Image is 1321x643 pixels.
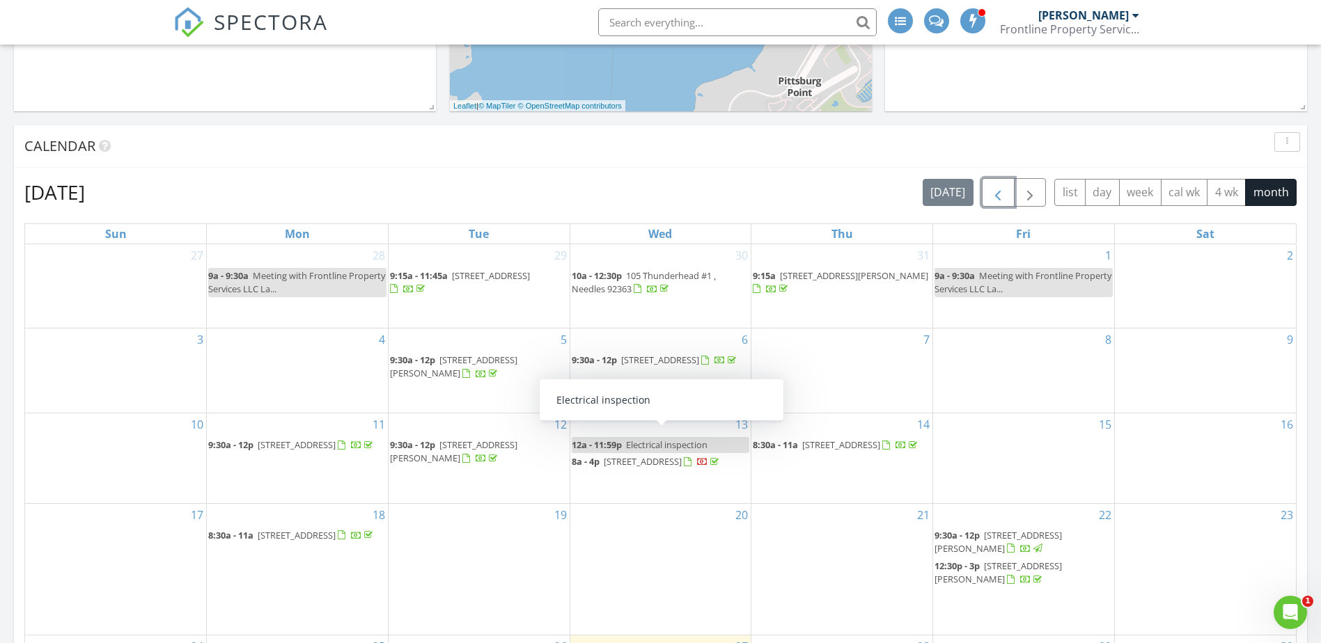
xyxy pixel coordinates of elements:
[1284,244,1296,267] a: Go to August 2, 2025
[188,504,206,526] a: Go to August 17, 2025
[572,455,600,468] span: 8a - 4p
[935,559,1062,585] span: [STREET_ADDRESS][PERSON_NAME]
[552,504,570,526] a: Go to August 19, 2025
[25,503,207,635] td: Go to August 17, 2025
[25,328,207,413] td: Go to August 3, 2025
[207,413,389,503] td: Go to August 11, 2025
[598,8,877,36] input: Search everything...
[753,438,920,451] a: 8:30a - 11a [STREET_ADDRESS]
[1114,244,1296,328] td: Go to August 2, 2025
[450,100,625,112] div: |
[733,413,751,436] a: Go to August 13, 2025
[1119,179,1162,206] button: week
[753,268,931,298] a: 9:15a [STREET_ADDRESS][PERSON_NAME]
[1114,413,1296,503] td: Go to August 16, 2025
[572,268,750,298] a: 10a - 12:30p 105 Thunderhead #1 , Needles 92363
[478,102,516,110] a: © MapTiler
[572,354,739,366] a: 9:30a - 12p [STREET_ADDRESS]
[753,438,798,451] span: 8:30a - 11a
[390,269,448,282] span: 9:15a - 11:45a
[207,503,389,635] td: Go to August 18, 2025
[390,438,517,464] span: [STREET_ADDRESS][PERSON_NAME]
[1054,179,1086,206] button: list
[452,269,530,282] span: [STREET_ADDRESS]
[207,328,389,413] td: Go to August 4, 2025
[914,504,932,526] a: Go to August 21, 2025
[258,529,336,541] span: [STREET_ADDRESS]
[370,504,388,526] a: Go to August 18, 2025
[570,244,751,328] td: Go to July 30, 2025
[914,413,932,436] a: Go to August 14, 2025
[626,438,708,451] span: Electrical inspection
[1013,224,1033,244] a: Friday
[1274,596,1307,629] iframe: Intercom live chat
[1245,179,1297,206] button: month
[390,438,517,464] a: 9:30a - 12p [STREET_ADDRESS][PERSON_NAME]
[829,224,856,244] a: Thursday
[1000,22,1139,36] div: Frontline Property Services LLC
[570,413,751,503] td: Go to August 13, 2025
[604,455,682,468] span: [STREET_ADDRESS]
[1096,504,1114,526] a: Go to August 22, 2025
[390,352,568,382] a: 9:30a - 12p [STREET_ADDRESS][PERSON_NAME]
[390,437,568,467] a: 9:30a - 12p [STREET_ADDRESS][PERSON_NAME]
[753,269,776,282] span: 9:15a
[935,559,1062,585] a: 12:30p - 3p [STREET_ADDRESS][PERSON_NAME]
[570,503,751,635] td: Go to August 20, 2025
[24,178,85,206] h2: [DATE]
[25,413,207,503] td: Go to August 10, 2025
[572,352,750,369] a: 9:30a - 12p [STREET_ADDRESS]
[188,413,206,436] a: Go to August 10, 2025
[1085,179,1120,206] button: day
[1014,178,1047,207] button: Next month
[390,354,435,366] span: 9:30a - 12p
[1102,328,1114,351] a: Go to August 8, 2025
[780,269,928,282] span: [STREET_ADDRESS][PERSON_NAME]
[376,328,388,351] a: Go to August 4, 2025
[1302,596,1313,607] span: 1
[390,268,568,298] a: 9:15a - 11:45a [STREET_ADDRESS]
[208,438,375,451] a: 9:30a - 12p [STREET_ADDRESS]
[933,413,1115,503] td: Go to August 15, 2025
[751,244,933,328] td: Go to July 31, 2025
[552,413,570,436] a: Go to August 12, 2025
[24,136,95,155] span: Calendar
[370,413,388,436] a: Go to August 11, 2025
[933,244,1115,328] td: Go to August 1, 2025
[935,529,980,541] span: 9:30a - 12p
[751,328,933,413] td: Go to August 7, 2025
[1161,179,1208,206] button: cal wk
[646,224,675,244] a: Wednesday
[572,454,750,470] a: 8a - 4p [STREET_ADDRESS]
[388,244,570,328] td: Go to July 29, 2025
[572,269,716,295] a: 10a - 12:30p 105 Thunderhead #1 , Needles 92363
[935,269,1111,295] span: Meeting with Frontline Property Services LLC La...
[390,438,435,451] span: 9:30a - 12p
[214,7,328,36] span: SPECTORA
[552,244,570,267] a: Go to July 29, 2025
[572,269,716,295] span: 105 Thunderhead #1 , Needles 92363
[282,224,313,244] a: Monday
[25,244,207,328] td: Go to July 27, 2025
[1038,8,1129,22] div: [PERSON_NAME]
[1114,503,1296,635] td: Go to August 23, 2025
[921,328,932,351] a: Go to August 7, 2025
[1194,224,1217,244] a: Saturday
[572,269,622,282] span: 10a - 12:30p
[933,328,1115,413] td: Go to August 8, 2025
[466,224,492,244] a: Tuesday
[1102,244,1114,267] a: Go to August 1, 2025
[390,354,517,379] span: [STREET_ADDRESS][PERSON_NAME]
[208,529,253,541] span: 8:30a - 11a
[208,529,375,541] a: 8:30a - 11a [STREET_ADDRESS]
[935,529,1062,555] a: 9:30a - 12p [STREET_ADDRESS][PERSON_NAME]
[1096,413,1114,436] a: Go to August 15, 2025
[1114,328,1296,413] td: Go to August 9, 2025
[753,269,928,295] a: 9:15a [STREET_ADDRESS][PERSON_NAME]
[453,102,476,110] a: Leaflet
[935,529,1062,555] span: [STREET_ADDRESS][PERSON_NAME]
[739,328,751,351] a: Go to August 6, 2025
[751,503,933,635] td: Go to August 21, 2025
[935,527,1113,557] a: 9:30a - 12p [STREET_ADDRESS][PERSON_NAME]
[558,328,570,351] a: Go to August 5, 2025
